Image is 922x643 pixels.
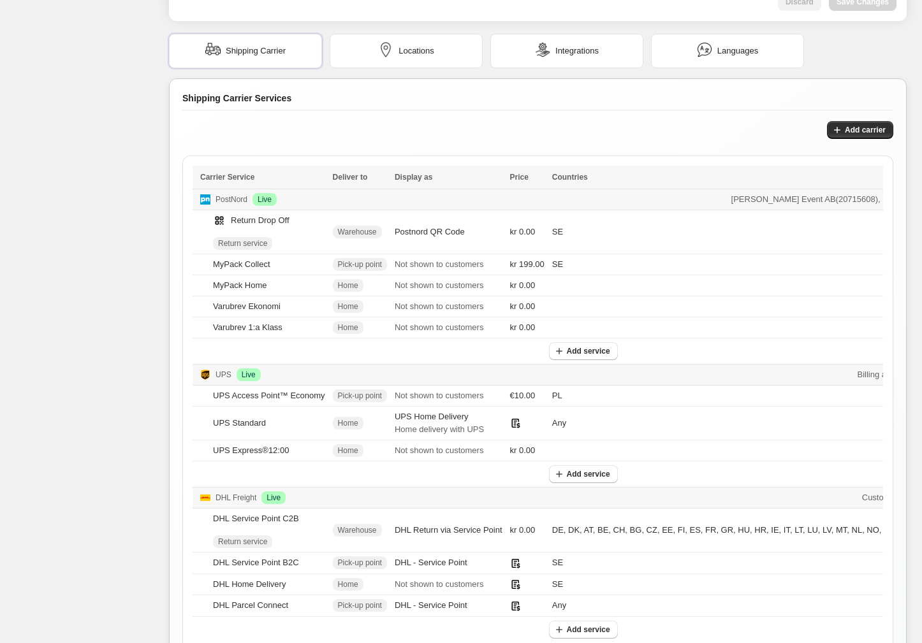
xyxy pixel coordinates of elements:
span: Any [552,418,566,428]
span: Add carrier [845,125,886,135]
div: Varubrev 1:a Klass [213,321,282,334]
span: Any [552,600,566,610]
span: Warehouse [338,525,377,535]
p: Not shown to customers [395,389,502,402]
button: Add service [549,621,618,639]
span: kr 0.00 [510,226,536,238]
span: Price [510,173,529,182]
span: Display as [395,173,432,182]
span: kr 199.00 [510,258,545,271]
span: Add service [567,625,610,635]
span: Deliver to [333,173,368,182]
span: Locations [399,45,434,57]
span: kr 0.00 [510,279,536,292]
span: Home [338,322,358,333]
span: Pick-up point [338,558,382,568]
p: Not shown to customers [395,258,502,271]
span: Home [338,301,358,312]
span: Pick-up point [338,391,382,401]
button: Add service [549,342,618,360]
span: Add service [567,346,610,356]
p: Not shown to customers [395,321,502,334]
span: Return service [218,537,267,547]
span: Live [258,194,272,205]
div: DHL - Service Point [395,556,502,569]
span: Warehouse [338,227,377,237]
div: Shipping Carrier Services [182,92,893,111]
span: Live [242,370,256,380]
div: UPS Access Point™ Economy [213,389,325,402]
div: Varubrev Ekonomi [213,300,281,313]
span: Return service [218,238,267,249]
div: UPS Home Delivery [395,410,502,436]
div: MyPack Collect [213,258,270,271]
button: Add service [549,465,618,483]
span: kr 0.00 [510,321,536,334]
p: DHL Freight [216,491,256,504]
div: DHL Service Point B2C [213,556,299,569]
span: Languages [717,45,758,57]
span: Home [338,445,358,456]
span: €10.00 [510,389,536,402]
span: Pick-up point [338,600,382,610]
span: Add service [567,469,610,479]
span: Integrations [555,45,599,57]
div: DHL Parcel Connect [213,599,288,612]
p: Not shown to customers [395,578,502,591]
span: Countries [552,173,588,182]
div: MyPack Home [213,279,267,292]
span: Home [338,418,358,428]
span: Home [338,280,358,291]
div: DHL - Service Point [395,599,502,612]
img: Logo [200,194,210,205]
p: Not shown to customers [395,444,502,457]
img: Logo [200,370,210,380]
img: Logo [200,493,210,503]
div: DHL Service Point C2B [213,512,299,525]
div: Postnord QR Code [395,226,502,238]
p: UPS [216,368,231,381]
p: PostNord [216,193,247,206]
div: DHL Home Delivery [213,578,286,591]
span: Live [267,493,281,503]
span: Carrier Service [200,173,254,182]
div: Return Drop Off [213,214,289,227]
span: Pick-up point [338,259,382,270]
div: UPS Standard [213,417,266,430]
span: Home [338,579,358,589]
span: Shipping Carrier [226,45,286,57]
button: Add carrier [827,121,893,139]
div: UPS Express®12:00 [213,444,289,457]
div: DHL Return via Service Point [395,524,502,537]
span: kr 0.00 [510,300,536,313]
p: Home delivery with UPS [395,423,502,436]
span: kr 0.00 [510,444,536,457]
p: Not shown to customers [395,300,502,313]
p: Not shown to customers [395,279,502,292]
span: kr 0.00 [510,524,536,537]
